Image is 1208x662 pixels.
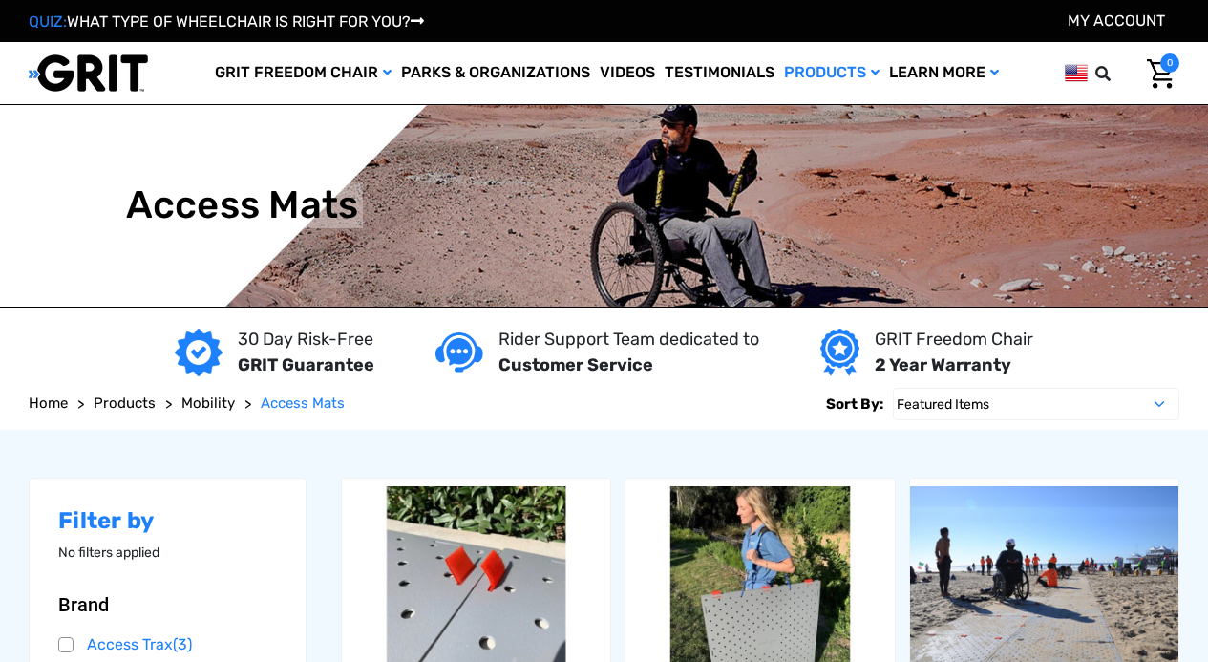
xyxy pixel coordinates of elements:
[173,635,192,653] span: (3)
[261,393,345,415] a: Access Mats
[1160,53,1179,73] span: 0
[238,327,374,352] p: 30 Day Risk-Free
[58,593,277,616] button: Brand
[261,395,345,412] span: Access Mats
[1133,53,1179,94] a: Cart with 0 items
[875,327,1033,352] p: GRIT Freedom Chair
[1068,11,1165,30] a: Account
[498,354,653,375] strong: Customer Service
[94,393,156,415] a: Products
[1147,59,1175,89] img: Cart
[435,332,483,372] img: Customer service
[58,593,109,616] span: Brand
[29,12,67,31] span: QUIZ:
[58,543,277,563] p: No filters applied
[181,395,235,412] span: Mobility
[181,393,235,415] a: Mobility
[29,53,148,93] img: GRIT All-Terrain Wheelchair and Mobility Equipment
[29,393,68,415] a: Home
[660,42,779,104] a: Testimonials
[210,42,396,104] a: GRIT Freedom Chair
[498,327,759,352] p: Rider Support Team dedicated to
[58,630,277,659] a: Access Trax(3)
[238,354,374,375] strong: GRIT Guarantee
[875,354,1011,375] strong: 2 Year Warranty
[1065,61,1088,85] img: us.png
[29,12,424,31] a: QUIZ:WHAT TYPE OF WHEELCHAIR IS RIGHT FOR YOU?
[29,395,68,412] span: Home
[1104,53,1133,94] input: Search
[826,388,883,420] label: Sort By:
[58,507,277,535] h2: Filter by
[396,42,595,104] a: Parks & Organizations
[175,329,223,376] img: GRIT Guarantee
[94,395,156,412] span: Products
[820,329,859,376] img: Year warranty
[126,182,359,228] h1: Access Mats
[884,42,1004,104] a: Learn More
[779,42,884,104] a: Products
[595,42,660,104] a: Videos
